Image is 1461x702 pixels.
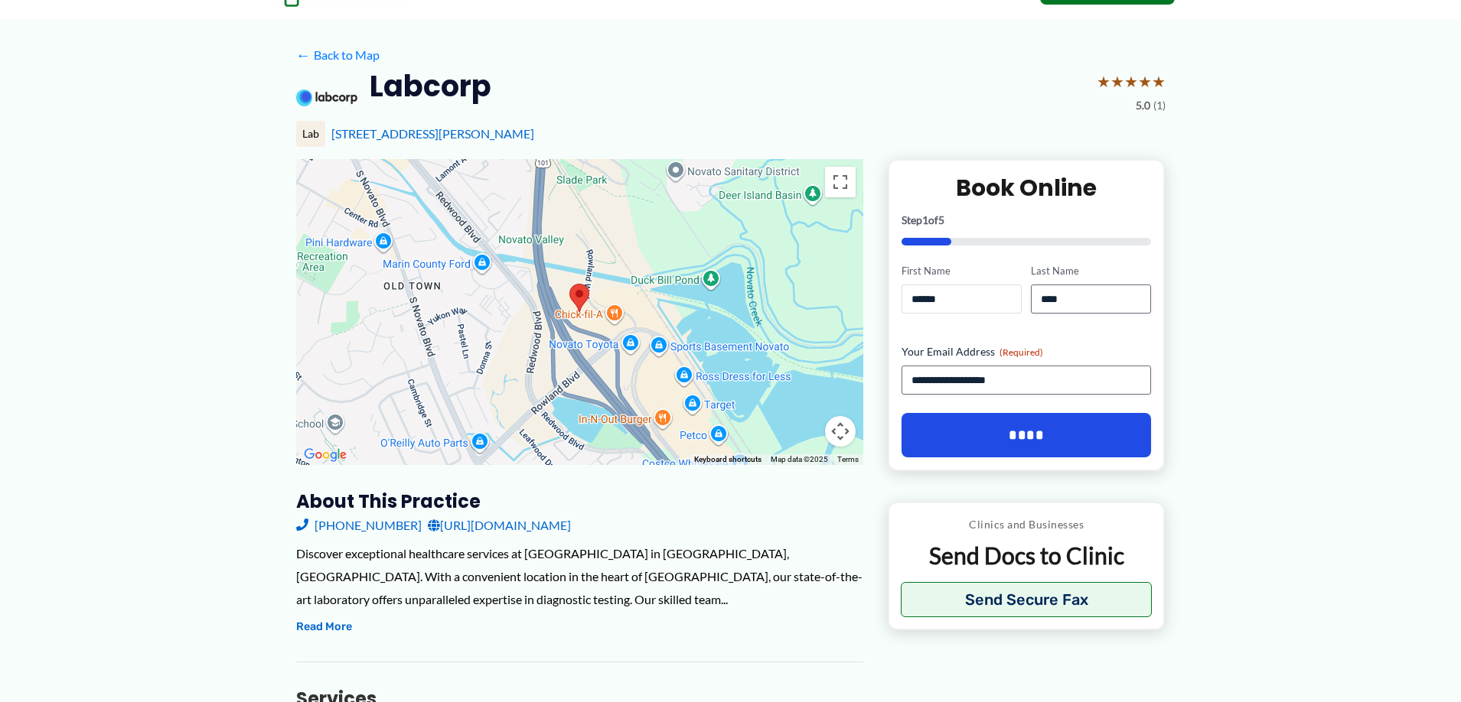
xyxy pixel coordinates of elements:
p: Clinics and Businesses [901,515,1153,535]
span: ★ [1124,67,1138,96]
span: ★ [1110,67,1124,96]
a: [STREET_ADDRESS][PERSON_NAME] [331,126,534,141]
span: ← [296,47,311,62]
button: Read More [296,618,352,636]
button: Keyboard shortcuts [694,454,761,465]
a: [PHONE_NUMBER] [296,514,422,537]
span: (Required) [1000,346,1043,358]
label: Last Name [1031,264,1151,278]
span: ★ [1097,67,1110,96]
p: Send Docs to Clinic [901,541,1153,570]
a: Terms (opens in new tab) [837,455,859,463]
a: ←Back to Map [296,44,380,67]
span: ★ [1152,67,1166,96]
h2: Labcorp [370,67,491,105]
a: Open this area in Google Maps (opens a new window) [300,445,351,465]
p: Step of [902,215,1152,226]
label: First Name [902,264,1022,278]
img: Google [300,445,351,465]
h2: Book Online [902,173,1152,203]
div: Discover exceptional healthcare services at [GEOGRAPHIC_DATA] in [GEOGRAPHIC_DATA], [GEOGRAPHIC_D... [296,542,863,610]
button: Map camera controls [825,416,856,447]
span: ★ [1138,67,1152,96]
span: 5.0 [1136,96,1150,115]
span: (1) [1153,96,1166,115]
div: Lab [296,121,325,147]
span: 1 [922,213,928,226]
span: Map data ©2025 [771,455,828,463]
button: Send Secure Fax [901,582,1153,617]
span: 5 [938,213,944,226]
label: Your Email Address [902,344,1152,359]
a: [URL][DOMAIN_NAME] [428,514,571,537]
button: Toggle fullscreen view [825,167,856,197]
h3: About this practice [296,489,863,513]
